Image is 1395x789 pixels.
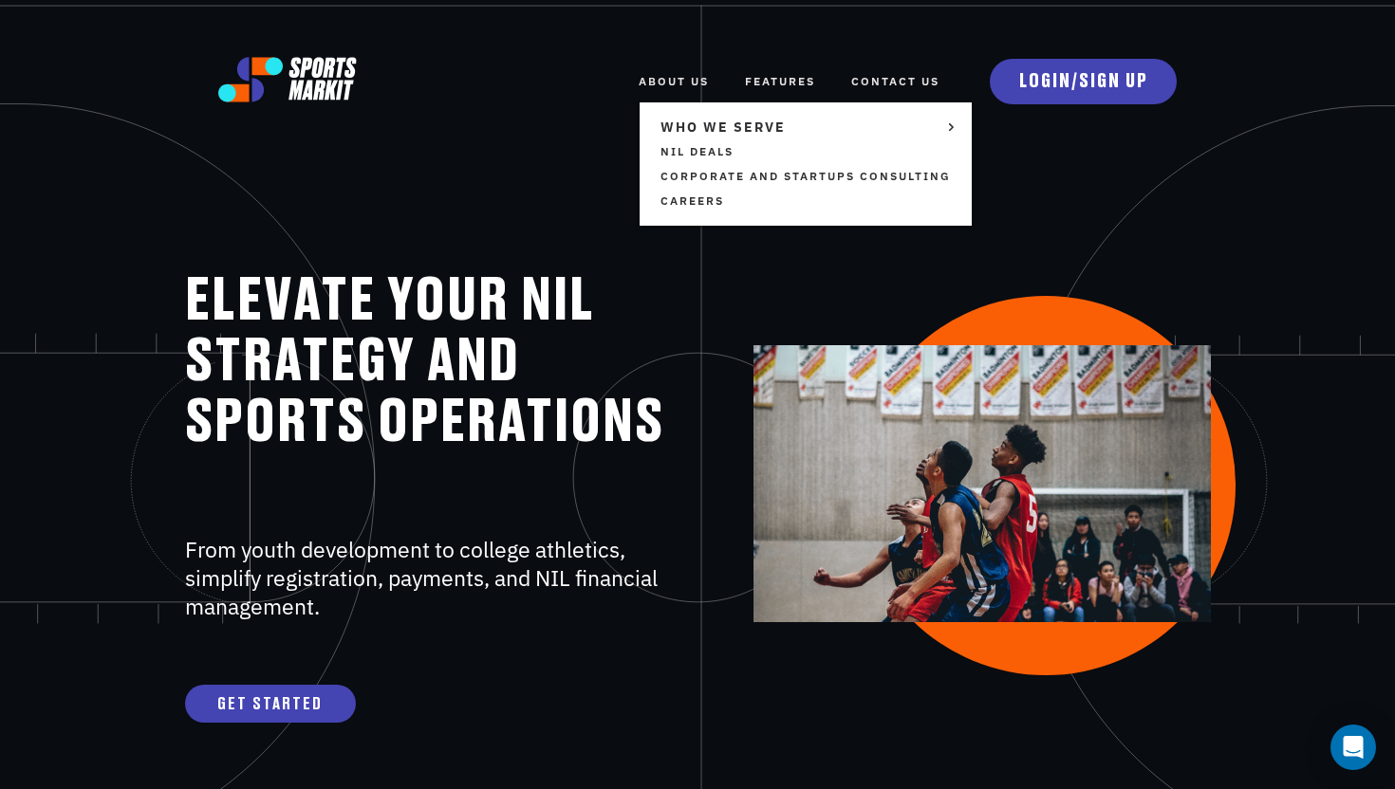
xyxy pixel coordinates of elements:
[185,271,678,453] h1: ELEVATE YOUR NIL STRATEGY AND SPORTS OPERATIONS
[745,61,815,102] a: FEATURES
[639,61,709,102] a: ABOUT US
[218,57,357,102] img: logo
[185,685,356,723] a: GET STARTED
[185,535,658,620] span: From youth development to college athletics, simplify registration, payments, and NIL financial m...
[654,164,958,189] a: Corporate and Startups Consulting
[654,189,958,213] a: Careers
[990,59,1177,104] a: LOGIN/SIGN UP
[1330,725,1376,770] div: Open Intercom Messenger
[851,61,939,102] a: Contact Us
[654,115,958,139] a: WHO WE SERVE
[654,139,958,164] a: NIL Deals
